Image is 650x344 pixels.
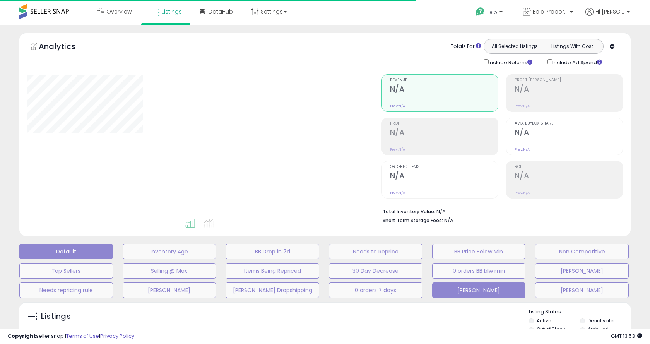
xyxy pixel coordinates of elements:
[390,128,498,139] h2: N/A
[390,104,405,108] small: Prev: N/A
[226,244,319,259] button: BB Drop in 7d
[162,8,182,15] span: Listings
[533,8,568,15] span: Epic Proportions
[432,282,526,298] button: [PERSON_NAME]
[515,78,623,82] span: Profit [PERSON_NAME]
[19,244,113,259] button: Default
[123,282,216,298] button: [PERSON_NAME]
[585,8,630,25] a: Hi [PERSON_NAME]
[329,244,422,259] button: Needs to Reprice
[475,7,485,17] i: Get Help
[390,165,498,169] span: Ordered Items
[209,8,233,15] span: DataHub
[8,332,36,340] strong: Copyright
[390,78,498,82] span: Revenue
[8,333,134,340] div: seller snap | |
[329,263,422,279] button: 30 Day Decrease
[123,263,216,279] button: Selling @ Max
[383,208,435,215] b: Total Inventory Value:
[515,128,623,139] h2: N/A
[19,263,113,279] button: Top Sellers
[390,122,498,126] span: Profit
[478,58,542,67] div: Include Returns
[390,190,405,195] small: Prev: N/A
[515,104,530,108] small: Prev: N/A
[515,171,623,182] h2: N/A
[383,206,617,216] li: N/A
[329,282,422,298] button: 0 orders 7 days
[226,263,319,279] button: Items Being Repriced
[535,244,629,259] button: Non Competitive
[515,165,623,169] span: ROI
[39,41,91,54] h5: Analytics
[515,122,623,126] span: Avg. Buybox Share
[226,282,319,298] button: [PERSON_NAME] Dropshipping
[515,85,623,95] h2: N/A
[515,147,530,152] small: Prev: N/A
[432,263,526,279] button: 0 orders BB blw min
[535,282,629,298] button: [PERSON_NAME]
[535,263,629,279] button: [PERSON_NAME]
[390,171,498,182] h2: N/A
[123,244,216,259] button: Inventory Age
[390,85,498,95] h2: N/A
[451,43,481,50] div: Totals For
[444,217,453,224] span: N/A
[383,217,443,224] b: Short Term Storage Fees:
[542,58,614,67] div: Include Ad Spend
[390,147,405,152] small: Prev: N/A
[595,8,624,15] span: Hi [PERSON_NAME]
[106,8,132,15] span: Overview
[432,244,526,259] button: BB Price Below Min
[487,9,497,15] span: Help
[486,41,544,51] button: All Selected Listings
[469,1,510,25] a: Help
[515,190,530,195] small: Prev: N/A
[19,282,113,298] button: Needs repricing rule
[543,41,601,51] button: Listings With Cost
